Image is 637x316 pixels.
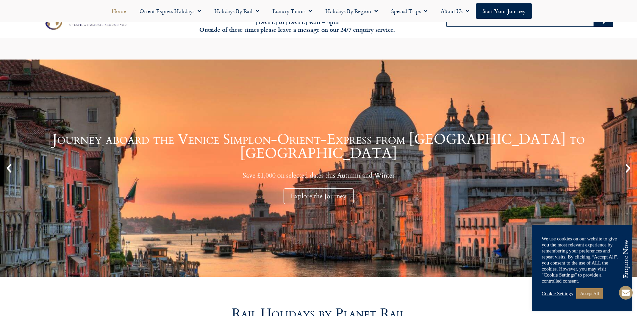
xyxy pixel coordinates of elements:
[576,288,603,299] a: Accept All
[105,3,133,19] a: Home
[385,3,434,19] a: Special Trips
[17,132,620,161] h1: Journey aboard the Venice Simplon-Orient-Express from [GEOGRAPHIC_DATA] to [GEOGRAPHIC_DATA]
[622,163,634,174] div: Next slide
[17,171,620,180] p: Save £1,000 on selected dates this Autumn and Winter
[476,3,532,19] a: Start your Journey
[172,18,423,34] h6: [DATE] to [DATE] 9am – 5pm Outside of these times please leave a message on our 24/7 enquiry serv...
[542,236,622,284] div: We use cookies on our website to give you the most relevant experience by remembering your prefer...
[3,3,634,19] nav: Menu
[434,3,476,19] a: About Us
[208,3,266,19] a: Holidays by Rail
[284,188,354,204] div: Explore the Journey
[266,3,319,19] a: Luxury Trains
[542,291,573,297] a: Cookie Settings
[319,3,385,19] a: Holidays by Region
[3,163,15,174] div: Previous slide
[133,3,208,19] a: Orient Express Holidays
